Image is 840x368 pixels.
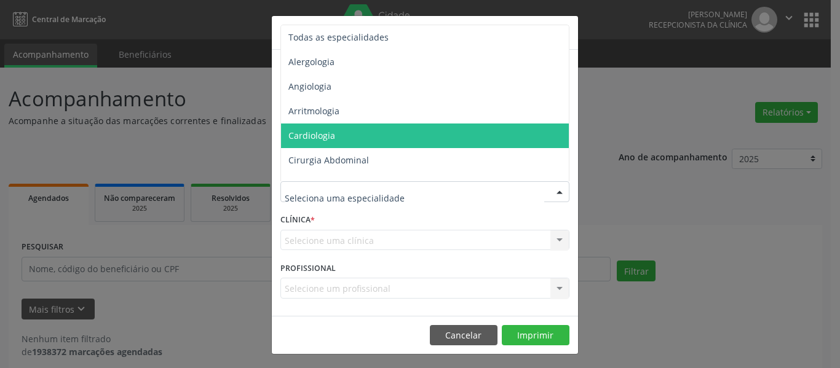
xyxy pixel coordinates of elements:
label: PROFISSIONAL [280,259,336,278]
button: Imprimir [502,325,569,346]
span: Cirurgia Bariatrica [288,179,364,190]
span: Arritmologia [288,105,339,117]
input: Seleciona uma especialidade [285,186,544,210]
label: CLÍNICA [280,211,315,230]
span: Todas as especialidades [288,31,389,43]
button: Close [553,16,578,46]
button: Cancelar [430,325,497,346]
span: Alergologia [288,56,335,68]
span: Cirurgia Abdominal [288,154,369,166]
h5: Relatório de agendamentos [280,25,421,41]
span: Cardiologia [288,130,335,141]
span: Angiologia [288,80,331,92]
